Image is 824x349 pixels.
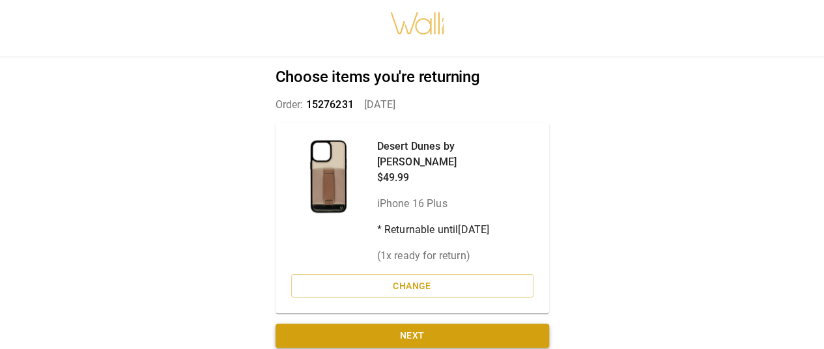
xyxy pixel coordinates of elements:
[306,98,354,111] span: 15276231
[276,68,549,87] h2: Choose items you're returning
[276,97,549,113] p: Order: [DATE]
[377,248,533,264] p: ( 1 x ready for return)
[291,274,533,298] button: Change
[377,170,533,186] p: $49.99
[276,324,549,348] button: Next
[377,196,533,212] p: iPhone 16 Plus
[377,222,533,238] p: * Returnable until [DATE]
[377,139,533,170] p: Desert Dunes by [PERSON_NAME]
